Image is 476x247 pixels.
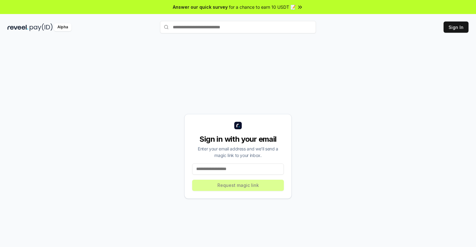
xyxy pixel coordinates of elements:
[173,4,228,10] span: Answer our quick survey
[54,23,71,31] div: Alpha
[30,23,53,31] img: pay_id
[192,134,284,144] div: Sign in with your email
[229,4,296,10] span: for a chance to earn 10 USDT 📝
[444,21,469,33] button: Sign In
[192,145,284,159] div: Enter your email address and we’ll send a magic link to your inbox.
[7,23,28,31] img: reveel_dark
[234,122,242,129] img: logo_small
